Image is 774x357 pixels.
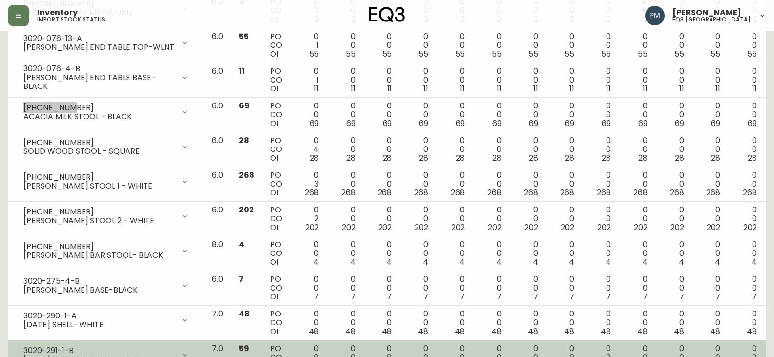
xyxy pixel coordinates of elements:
div: 0 0 [298,102,319,128]
div: [PERSON_NAME] BAR STOOL- BLACK [23,251,175,260]
span: 48 [382,326,392,337]
div: 0 0 [700,32,721,59]
div: 0 0 [736,240,757,267]
span: 11 [497,83,502,94]
span: OI [270,48,278,60]
span: 69 [310,118,319,129]
div: 0 0 [335,102,356,128]
div: 0 0 [444,136,465,163]
span: 202 [305,222,319,233]
div: 0 0 [663,310,684,336]
div: 0 0 [663,206,684,232]
span: 4 [423,256,428,268]
div: PO CO [270,171,282,197]
span: 202 [488,222,502,233]
div: 0 0 [407,67,428,93]
div: [PHONE_NUMBER] [23,138,175,147]
span: 11 [239,65,245,77]
td: 6.0 [204,28,231,63]
span: 7 [679,291,684,302]
div: 0 0 [663,136,684,163]
div: ACACIA MILK STOOL - BLACK [23,112,175,121]
div: 0 0 [663,275,684,301]
div: 0 0 [627,67,648,93]
span: 55 [711,48,720,60]
span: 268 [305,187,319,198]
div: 0 0 [700,102,721,128]
div: PO CO [270,206,282,232]
span: 11 [314,83,319,94]
span: 55 [601,48,611,60]
div: 0 0 [444,275,465,301]
div: 0 0 [553,102,574,128]
td: 6.0 [204,98,231,132]
div: 0 0 [700,240,721,267]
span: 55 [239,31,249,42]
span: 11 [643,83,648,94]
div: 0 0 [298,275,319,301]
span: OI [270,187,278,198]
span: 268 [378,187,392,198]
span: 202 [239,204,254,215]
span: 202 [597,222,611,233]
span: 69 [346,118,356,129]
div: 0 0 [553,171,574,197]
div: 0 0 [736,102,757,128]
div: 0 0 [444,67,465,93]
span: 202 [524,222,538,233]
span: 55 [418,48,428,60]
span: 48 [345,326,356,337]
div: 3020-290-1-A[DATE] SHELL- WHITE [16,310,196,331]
div: 0 0 [736,206,757,232]
div: 0 0 [407,171,428,197]
span: 7 [351,291,356,302]
div: 0 0 [444,310,465,336]
div: 0 0 [700,206,721,232]
div: [PHONE_NUMBER] [23,104,175,112]
h5: import stock status [37,17,105,22]
span: 28 [456,152,465,164]
div: 3020-076-13-A[PERSON_NAME] END TABLE TOP-WLNT [16,32,196,54]
div: 0 0 [700,67,721,93]
div: 0 0 [663,171,684,197]
span: 28 [711,152,720,164]
div: SOLID WOOD STOOL - SQUARE [23,147,175,156]
div: 0 4 [298,136,319,163]
div: 0 0 [553,136,574,163]
div: 0 0 [517,310,538,336]
span: 202 [634,222,648,233]
td: 6.0 [204,63,231,98]
div: [DATE] SHELL- WHITE [23,320,175,329]
span: 11 [569,83,574,94]
span: 69 [529,118,538,129]
span: 11 [715,83,720,94]
div: PO CO [270,275,282,301]
div: 0 0 [627,310,648,336]
span: 11 [387,83,392,94]
span: OI [270,83,278,94]
span: 11 [752,83,757,94]
div: 0 0 [736,32,757,59]
span: 69 [419,118,428,129]
td: 6.0 [204,167,231,202]
span: 268 [239,169,254,181]
span: 28 [529,152,538,164]
div: 0 0 [407,102,428,128]
div: PO CO [270,32,282,59]
span: 28 [346,152,356,164]
div: 0 0 [663,240,684,267]
div: 0 0 [736,171,757,197]
div: 0 0 [298,310,319,336]
span: 11 [460,83,465,94]
span: 28 [492,152,502,164]
span: 28 [602,152,611,164]
span: OI [270,326,278,337]
span: 48 [418,326,428,337]
span: OI [270,118,278,129]
span: 4 [460,256,465,268]
span: 11 [423,83,428,94]
span: 55 [528,48,538,60]
div: 0 0 [627,206,648,232]
div: 0 0 [736,310,757,336]
div: 0 0 [700,275,721,301]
